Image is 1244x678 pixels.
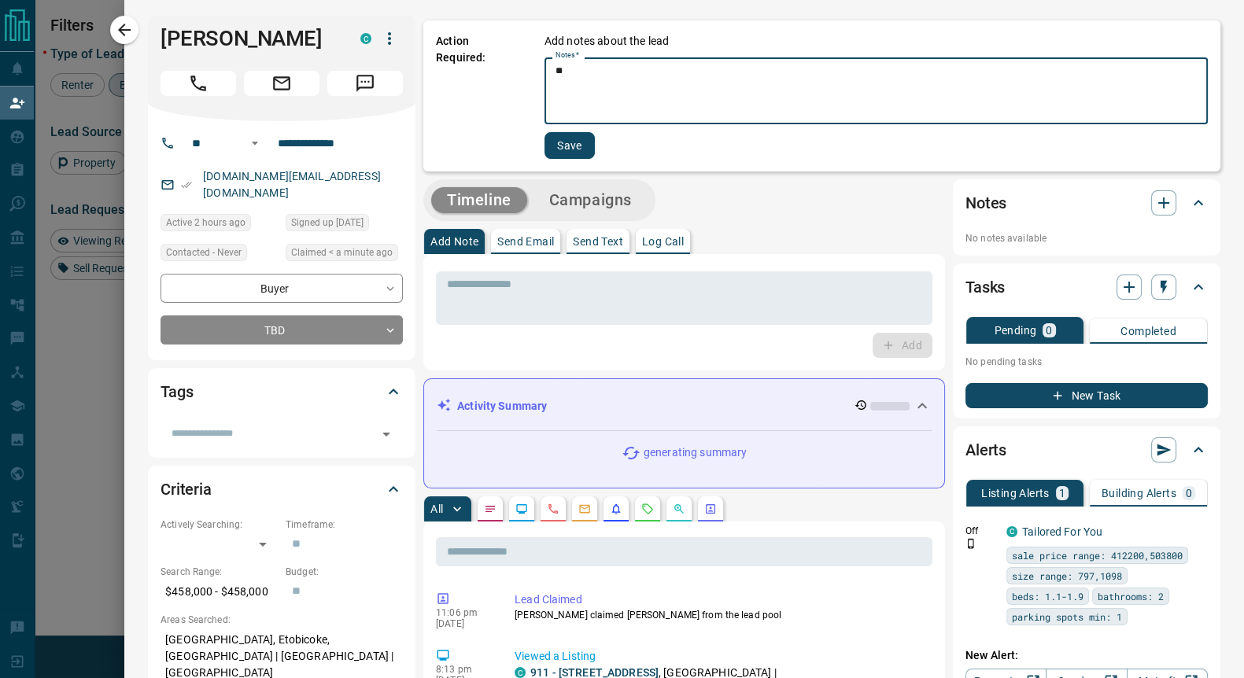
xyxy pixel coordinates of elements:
p: Add notes about the lead [544,33,669,50]
span: bathrooms: 2 [1098,588,1164,604]
button: New Task [965,383,1208,408]
a: Tailored For You [1022,525,1102,538]
h2: Criteria [161,477,212,502]
div: Sun Aug 10 2025 [286,214,403,236]
p: generating summary [644,444,747,461]
span: Message [327,71,403,96]
span: Active 2 hours ago [166,215,245,230]
button: Open [245,134,264,153]
p: 0 [1186,488,1192,499]
p: Listing Alerts [981,488,1050,499]
p: $458,000 - $458,000 [161,579,278,605]
span: size range: 797,1098 [1012,568,1122,584]
h2: Alerts [965,437,1006,462]
svg: Calls [547,503,559,515]
p: Add Note [430,236,478,247]
h1: [PERSON_NAME] [161,26,337,51]
div: Mon Aug 11 2025 [286,244,403,266]
p: 0 [1046,325,1052,336]
button: Campaigns [533,187,648,213]
p: Send Email [497,236,554,247]
p: All [430,503,443,514]
span: Email [244,71,319,96]
div: Notes [965,184,1208,222]
div: TBD [161,315,403,345]
p: Send Text [573,236,623,247]
p: Action Required: [436,33,521,159]
h2: Notes [965,190,1006,216]
div: Tasks [965,268,1208,306]
label: Notes [556,50,579,61]
p: Off [965,524,997,538]
svg: Requests [641,503,654,515]
p: 8:13 pm [436,664,491,675]
p: Building Alerts [1102,488,1176,499]
span: Contacted - Never [166,245,242,260]
svg: Notes [484,503,496,515]
p: 1 [1059,488,1065,499]
p: New Alert: [965,647,1208,664]
svg: Lead Browsing Activity [515,503,528,515]
p: Actively Searching: [161,518,278,532]
p: Lead Claimed [515,591,926,608]
p: Viewed a Listing [515,648,926,665]
p: Timeframe: [286,518,403,532]
p: Areas Searched: [161,613,403,627]
svg: Push Notification Only [965,538,976,549]
p: [PERSON_NAME] claimed [PERSON_NAME] from the lead pool [515,608,926,622]
div: Mon Aug 11 2025 [161,214,278,236]
span: Call [161,71,236,96]
p: Activity Summary [457,398,547,415]
div: condos.ca [360,33,371,44]
p: [DATE] [436,618,491,629]
p: Log Call [642,236,684,247]
svg: Listing Alerts [610,503,622,515]
p: 11:06 pm [436,607,491,618]
p: Budget: [286,565,403,579]
button: Save [544,132,595,159]
div: Criteria [161,470,403,508]
button: Timeline [431,187,527,213]
p: Completed [1120,326,1176,337]
div: condos.ca [515,667,526,678]
p: Pending [994,325,1036,336]
span: beds: 1.1-1.9 [1012,588,1083,604]
p: No pending tasks [965,350,1208,374]
p: Search Range: [161,565,278,579]
button: Open [375,423,397,445]
svg: Emails [578,503,591,515]
span: sale price range: 412200,503800 [1012,547,1183,563]
svg: Email Verified [181,179,192,190]
span: Claimed < a minute ago [291,245,393,260]
span: Signed up [DATE] [291,215,364,230]
a: [DOMAIN_NAME][EMAIL_ADDRESS][DOMAIN_NAME] [203,170,381,199]
div: Buyer [161,274,403,303]
div: condos.ca [1006,526,1017,537]
div: Alerts [965,431,1208,469]
svg: Opportunities [673,503,685,515]
h2: Tasks [965,275,1005,300]
svg: Agent Actions [704,503,717,515]
p: No notes available [965,231,1208,245]
span: parking spots min: 1 [1012,609,1122,625]
div: Tags [161,373,403,411]
div: Activity Summary [437,392,932,421]
h2: Tags [161,379,193,404]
